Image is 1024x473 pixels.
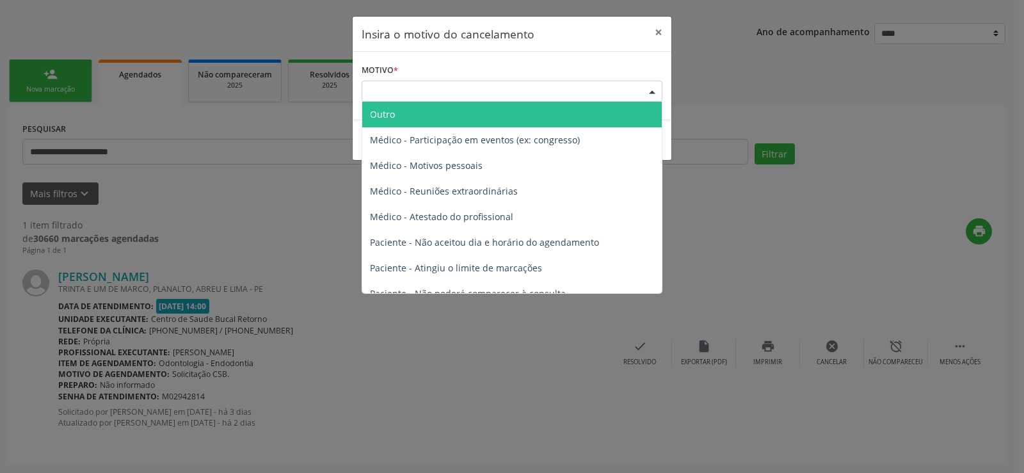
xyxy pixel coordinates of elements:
[370,236,599,248] span: Paciente - Não aceitou dia e horário do agendamento
[370,185,518,197] span: Médico - Reuniões extraordinárias
[362,26,534,42] h5: Insira o motivo do cancelamento
[370,108,395,120] span: Outro
[370,134,580,146] span: Médico - Participação em eventos (ex: congresso)
[370,287,566,300] span: Paciente - Não poderá comparecer à consulta
[370,211,513,223] span: Médico - Atestado do profissional
[646,17,671,48] button: Close
[370,262,542,274] span: Paciente - Atingiu o limite de marcações
[370,159,483,172] span: Médico - Motivos pessoais
[362,61,398,81] label: Motivo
